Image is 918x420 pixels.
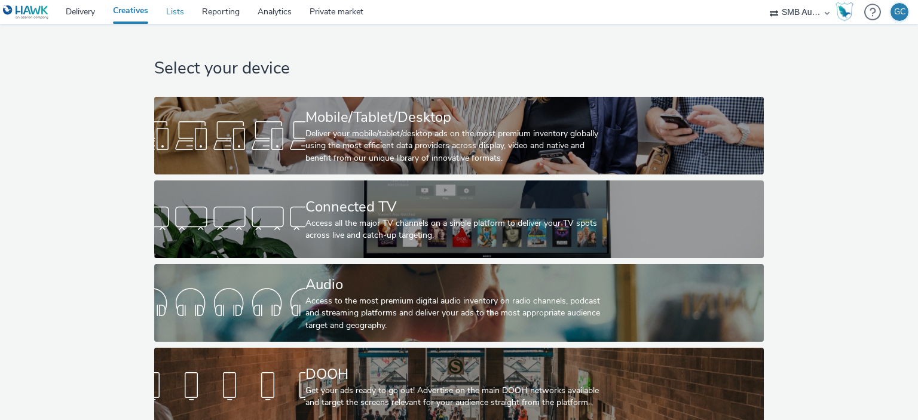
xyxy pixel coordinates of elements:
a: AudioAccess to the most premium digital audio inventory on radio channels, podcast and streaming ... [154,264,763,342]
div: Deliver your mobile/tablet/desktop ads on the most premium inventory globally using the most effi... [305,128,608,164]
div: Access all the major TV channels on a single platform to deliver your TV spots across live and ca... [305,217,608,242]
a: Connected TVAccess all the major TV channels on a single platform to deliver your TV spots across... [154,180,763,258]
img: undefined Logo [3,5,49,20]
div: Mobile/Tablet/Desktop [305,107,608,128]
div: Connected TV [305,197,608,217]
div: Get your ads ready to go out! Advertise on the main DOOH networks available and target the screen... [305,385,608,409]
div: Access to the most premium digital audio inventory on radio channels, podcast and streaming platf... [305,295,608,332]
a: Mobile/Tablet/DesktopDeliver your mobile/tablet/desktop ads on the most premium inventory globall... [154,97,763,174]
div: DOOH [305,364,608,385]
a: Hawk Academy [836,2,858,22]
div: GC [894,3,905,21]
h1: Select your device [154,57,763,80]
div: Audio [305,274,608,295]
img: Hawk Academy [836,2,853,22]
